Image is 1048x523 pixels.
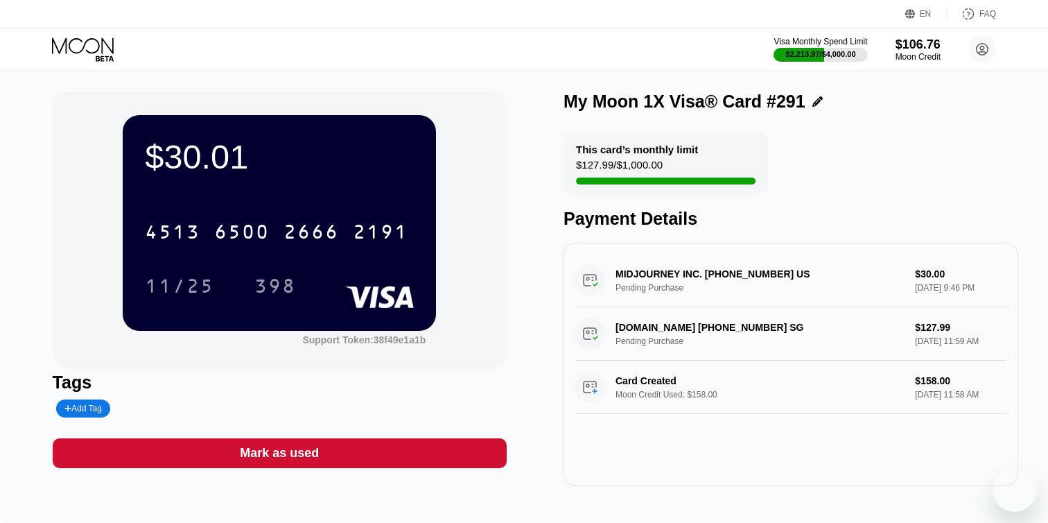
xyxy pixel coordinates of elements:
div: Moon Credit [896,52,941,62]
div: Tags [53,372,507,393]
div: 398 [244,268,306,303]
div: Add Tag [64,404,102,413]
div: Add Tag [56,400,110,418]
div: Support Token:38f49e1a1b [302,334,426,345]
div: This card’s monthly limit [576,144,698,155]
div: 6500 [214,223,270,245]
div: My Moon 1X Visa® Card #291 [564,92,805,112]
div: 2191 [353,223,408,245]
div: $30.01 [145,137,414,176]
div: Payment Details [564,209,1018,229]
div: 11/25 [145,277,214,299]
div: 2666 [283,223,339,245]
div: Mark as used [53,438,507,468]
div: $106.76Moon Credit [896,37,941,62]
div: 4513650026662191 [137,214,417,249]
div: Mark as used [240,445,319,461]
div: Visa Monthly Spend Limit [774,37,867,46]
div: Support Token: 38f49e1a1b [302,334,426,345]
div: Visa Monthly Spend Limit$2,213.97/$4,000.00 [774,37,867,62]
div: $127.99 / $1,000.00 [576,159,663,178]
iframe: Кнопка, открывающая окно обмена сообщениями; идет разговор [993,468,1037,512]
div: 4513 [145,223,200,245]
div: EN [905,7,947,21]
div: FAQ [979,9,996,19]
div: EN [920,9,932,19]
div: $106.76 [896,37,941,52]
div: $2,213.97 / $4,000.00 [786,50,856,58]
div: FAQ [947,7,996,21]
div: 398 [254,277,296,299]
div: 11/25 [134,268,225,303]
